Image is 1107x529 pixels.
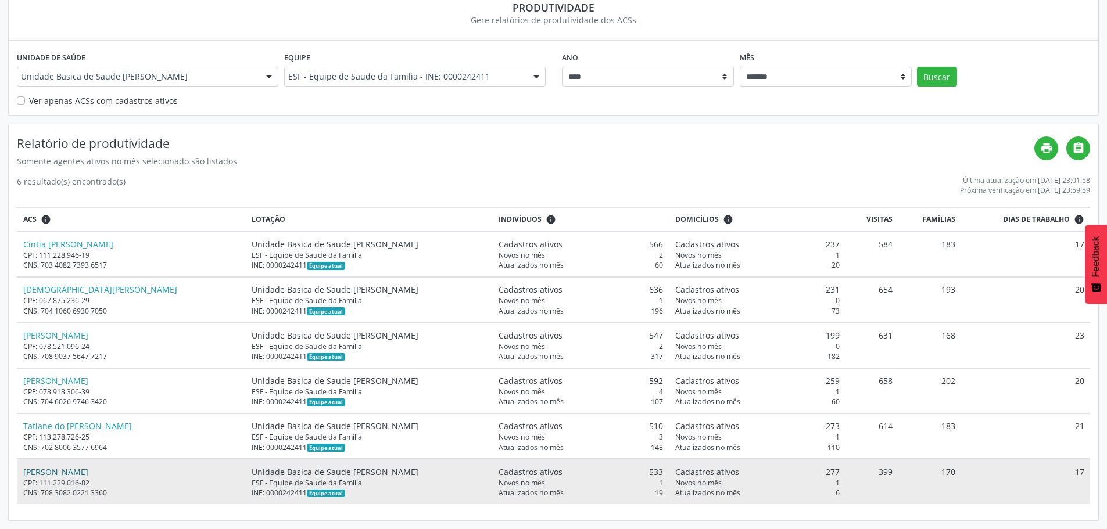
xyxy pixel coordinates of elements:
[675,387,722,397] span: Novos no mês
[17,136,1034,151] h4: Relatório de produtividade
[675,306,740,316] span: Atualizados no mês
[252,329,486,341] div: Unidade Basica de Saude [PERSON_NAME]
[675,466,840,478] div: 277
[499,387,663,397] div: 4
[961,322,1090,368] td: 23
[675,214,719,225] span: Domicílios
[246,208,492,232] th: Lotação
[23,341,240,351] div: CPF: 078.521.096-24
[675,250,840,260] div: 1
[499,238,563,250] span: Cadastros ativos
[675,306,840,316] div: 73
[23,351,240,361] div: CNS: 708 9037 5647 7217
[252,283,486,296] div: Unidade Basica de Saude [PERSON_NAME]
[675,250,722,260] span: Novos no mês
[252,432,486,442] div: ESF - Equipe de Saude da Familia
[675,397,740,406] span: Atualizados no mês
[499,375,663,387] div: 592
[252,397,486,406] div: INE: 0000242411
[675,375,739,387] span: Cadastros ativos
[675,329,739,341] span: Cadastros ativos
[17,175,126,195] div: 6 resultado(s) encontrado(s)
[499,260,564,270] span: Atualizados no mês
[1066,136,1090,160] a: 
[499,432,663,442] div: 3
[307,353,345,361] span: Esta é a equipe atual deste Agente
[499,341,545,351] span: Novos no mês
[499,442,564,452] span: Atualizados no mês
[960,185,1090,195] div: Próxima verificação em [DATE] 23:59:59
[499,478,663,488] div: 1
[23,488,240,498] div: CNS: 708 3082 0221 3360
[499,329,663,341] div: 547
[252,466,486,478] div: Unidade Basica de Saude [PERSON_NAME]
[675,260,740,270] span: Atualizados no mês
[675,488,840,498] div: 6
[499,397,564,406] span: Atualizados no mês
[546,214,556,225] i: <div class="text-left"> <div> <strong>Cadastros ativos:</strong> Cadastros que estão vinculados a...
[252,387,486,397] div: ESF - Equipe de Saude da Familia
[252,442,486,452] div: INE: 0000242411
[23,432,240,442] div: CPF: 113.278.726-25
[499,238,663,250] div: 566
[899,232,961,277] td: 183
[675,341,722,351] span: Novos no mês
[499,466,563,478] span: Cadastros ativos
[252,488,486,498] div: INE: 0000242411
[1072,142,1085,154] i: 
[740,49,754,67] label: Mês
[846,413,899,459] td: 614
[17,155,1034,167] div: Somente agentes ativos no mês selecionado são listados
[675,478,722,488] span: Novos no mês
[499,387,545,397] span: Novos no mês
[252,260,486,270] div: INE: 0000242411
[307,262,345,270] span: Esta é a equipe atual deste Agente
[499,296,663,305] div: 1
[499,488,564,498] span: Atualizados no mês
[675,260,840,270] div: 20
[675,329,840,341] div: 199
[899,208,961,232] th: Famílias
[23,296,240,305] div: CPF: 067.875.236-29
[499,283,563,296] span: Cadastros ativos
[1091,236,1101,277] span: Feedback
[23,387,240,397] div: CPF: 073.913.306-39
[675,478,840,488] div: 1
[961,232,1090,277] td: 17
[499,250,545,260] span: Novos no mês
[499,296,545,305] span: Novos no mês
[675,351,840,361] div: 182
[1085,225,1107,304] button: Feedback - Mostrar pesquisa
[846,322,899,368] td: 631
[846,459,899,503] td: 399
[252,306,486,316] div: INE: 0000242411
[499,341,663,351] div: 2
[252,375,486,387] div: Unidade Basica de Saude [PERSON_NAME]
[23,442,240,452] div: CNS: 702 8006 3577 6964
[899,368,961,413] td: 202
[307,490,345,498] span: Esta é a equipe atual deste Agente
[29,95,178,107] label: Ver apenas ACSs com cadastros ativos
[499,442,663,452] div: 148
[961,413,1090,459] td: 21
[23,397,240,406] div: CNS: 704 6026 9746 3420
[675,432,722,442] span: Novos no mês
[499,432,545,442] span: Novos no mês
[675,442,740,452] span: Atualizados no mês
[23,260,240,270] div: CNS: 703 4082 7393 6517
[21,71,255,82] span: Unidade Basica de Saude [PERSON_NAME]
[499,351,564,361] span: Atualizados no mês
[899,413,961,459] td: 183
[499,260,663,270] div: 60
[675,283,739,296] span: Cadastros ativos
[846,368,899,413] td: 658
[499,306,564,316] span: Atualizados no mês
[499,420,563,432] span: Cadastros ativos
[499,250,663,260] div: 2
[562,49,578,67] label: Ano
[675,283,840,296] div: 231
[675,387,840,397] div: 1
[307,398,345,406] span: Esta é a equipe atual deste Agente
[675,341,840,351] div: 0
[499,329,563,341] span: Cadastros ativos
